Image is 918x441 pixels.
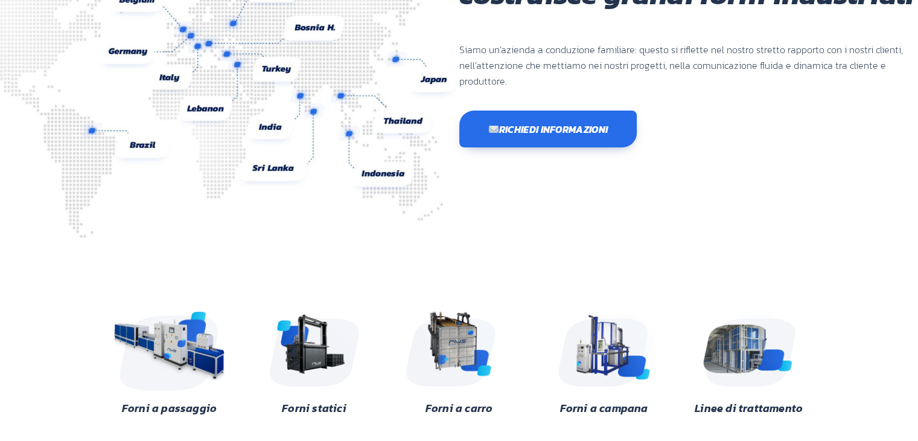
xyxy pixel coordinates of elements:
[459,111,637,147] a: ✉️Richiedi informazioni
[488,124,608,134] span: Richiedi informazioni
[122,400,217,416] a: Forni a passaggio
[426,400,493,416] a: Forni a carro
[489,124,499,134] img: ✉️
[282,400,346,416] a: Forni statici
[560,400,648,416] a: Forni a campana
[695,400,803,416] a: Linee di trattamento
